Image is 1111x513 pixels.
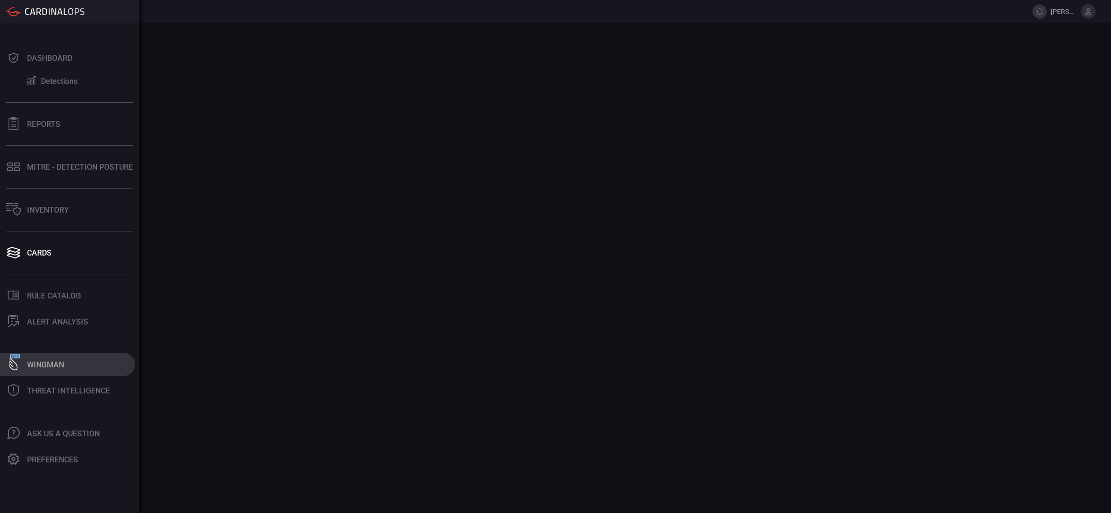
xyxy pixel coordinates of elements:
div: Wingman [27,360,64,369]
div: Ask Us A Question [27,429,100,438]
div: Dashboard [27,54,72,63]
div: Reports [27,120,60,129]
div: Rule Catalog [27,291,81,300]
div: Inventory [27,205,69,215]
div: Threat Intelligence [27,386,110,395]
div: ALERT ANALYSIS [27,317,88,326]
div: MITRE - Detection Posture [27,162,133,172]
div: Preferences [27,455,78,464]
div: Detections [41,77,78,86]
div: Cards [27,248,52,257]
span: [PERSON_NAME].[PERSON_NAME] [1051,8,1077,15]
